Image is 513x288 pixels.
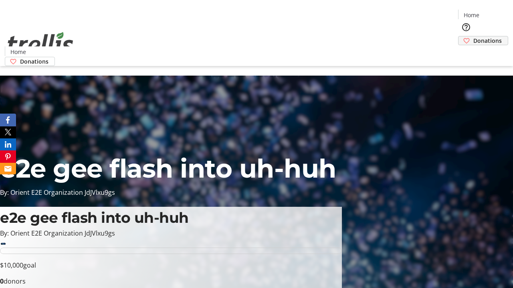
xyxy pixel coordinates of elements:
a: Home [5,48,31,56]
img: Orient E2E Organization JdJVlxu9gs's Logo [5,23,76,63]
span: Donations [20,57,48,66]
button: Cart [458,45,474,61]
a: Home [458,11,484,19]
span: Home [10,48,26,56]
a: Donations [5,57,55,66]
button: Help [458,19,474,35]
span: Donations [473,36,502,45]
a: Donations [458,36,508,45]
span: Home [464,11,479,19]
